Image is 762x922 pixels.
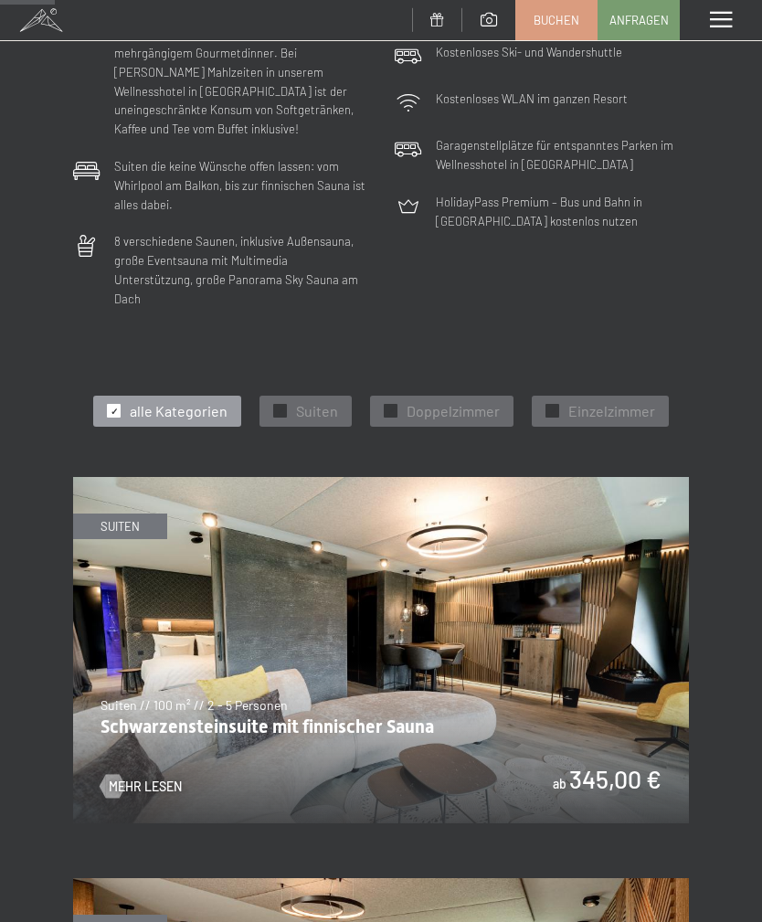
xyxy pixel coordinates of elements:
p: 8 verschiedene Saunen, inklusive Außensauna, große Eventsauna mit Multimedia Unterstützung, große... [114,232,367,308]
p: Garagenstellplätze für entspanntes Parken im Wellnesshotel in [GEOGRAPHIC_DATA] [436,136,689,175]
a: Buchen [516,1,597,39]
p: Kostenloses Ski- und Wandershuttle [436,43,622,62]
img: Schwarzensteinsuite mit finnischer Sauna [73,477,689,823]
span: ✓ [111,405,118,418]
p: ¾ All-inclusive-Pension mit reichhaltigem Frühstück, vielfältigen Mittagssnacks und mehrgängigem ... [114,5,367,139]
span: ✓ [549,405,556,418]
a: Suite Aurina mit finnischer Sauna [73,879,689,890]
span: Anfragen [609,12,669,28]
span: Einzelzimmer [568,401,655,421]
span: ✓ [387,405,395,418]
p: Kostenloses WLAN im ganzen Resort [436,90,628,109]
span: Doppelzimmer [407,401,500,421]
a: Mehr Lesen [101,778,182,796]
span: Mehr Lesen [109,778,182,796]
p: Suiten die keine Wünsche offen lassen: vom Whirlpool am Balkon, bis zur finnischen Sauna ist alle... [114,157,367,214]
a: Anfragen [598,1,679,39]
span: ✓ [277,405,284,418]
a: Schwarzensteinsuite mit finnischer Sauna [73,478,689,489]
span: alle Kategorien [130,401,228,421]
p: HolidayPass Premium – Bus und Bahn in [GEOGRAPHIC_DATA] kostenlos nutzen [436,193,689,231]
span: Suiten [296,401,338,421]
span: Buchen [534,12,579,28]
